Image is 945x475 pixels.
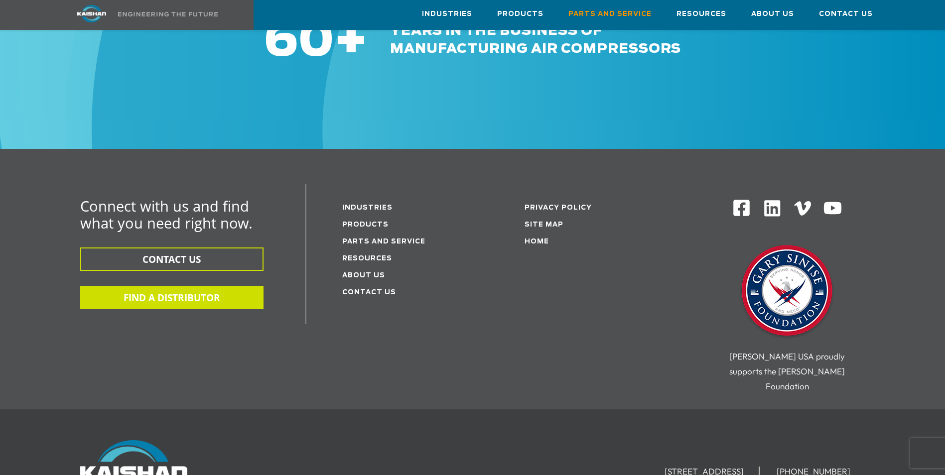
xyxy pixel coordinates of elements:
span: About Us [751,8,794,20]
a: Contact Us [819,0,873,27]
span: 60 [264,19,334,65]
img: Linkedin [763,199,782,218]
a: Parts and Service [568,0,652,27]
span: Parts and Service [568,8,652,20]
span: Industries [422,8,472,20]
a: Privacy Policy [525,205,592,211]
a: Home [525,238,549,245]
a: Contact Us [342,289,396,296]
span: Connect with us and find what you need right now. [80,196,253,233]
a: Products [342,222,389,228]
img: Gary Sinise Foundation [737,242,837,342]
a: About Us [342,272,385,279]
button: CONTACT US [80,247,264,271]
span: + [334,19,368,65]
span: Contact Us [819,8,873,20]
img: Engineering the future [118,12,218,16]
img: Vimeo [794,201,811,216]
a: Industries [422,0,472,27]
a: About Us [751,0,794,27]
a: Resources [342,255,392,262]
a: Parts and service [342,238,425,245]
a: Site Map [525,222,563,228]
button: FIND A DISTRIBUTOR [80,286,264,309]
img: Facebook [732,199,751,217]
span: Resources [676,8,726,20]
span: Products [497,8,543,20]
a: Products [497,0,543,27]
span: [PERSON_NAME] USA proudly supports the [PERSON_NAME] Foundation [729,351,845,391]
img: kaishan logo [54,5,129,22]
a: Industries [342,205,393,211]
img: Youtube [823,199,842,218]
a: Resources [676,0,726,27]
